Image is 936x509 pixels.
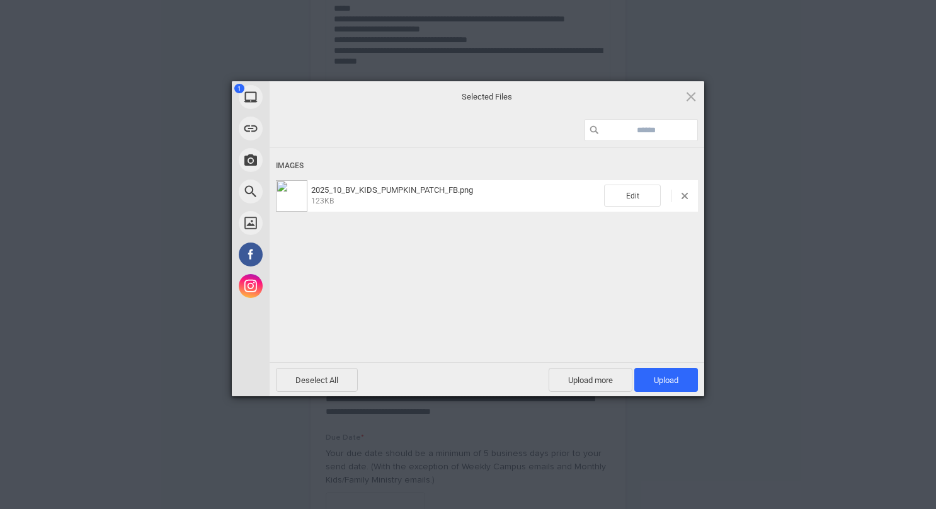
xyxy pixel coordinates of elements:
[276,368,358,392] span: Deselect All
[232,113,383,144] div: Link (URL)
[361,91,613,103] span: Selected Files
[684,89,698,103] span: Click here or hit ESC to close picker
[311,197,334,205] span: 123KB
[654,375,678,385] span: Upload
[311,185,473,195] span: 2025_10_BV_KIDS_PUMPKIN_PATCH_FB.png
[604,185,661,207] span: Edit
[232,144,383,176] div: Take Photo
[276,180,307,212] img: 53c7ed78-25f5-405f-aea5-8239ed202995
[232,207,383,239] div: Unsplash
[232,81,383,113] div: My Device
[232,239,383,270] div: Facebook
[232,270,383,302] div: Instagram
[307,185,604,206] span: 2025_10_BV_KIDS_PUMPKIN_PATCH_FB.png
[234,84,244,93] span: 1
[549,368,632,392] span: Upload more
[634,368,698,392] span: Upload
[232,176,383,207] div: Web Search
[276,154,698,178] div: Images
